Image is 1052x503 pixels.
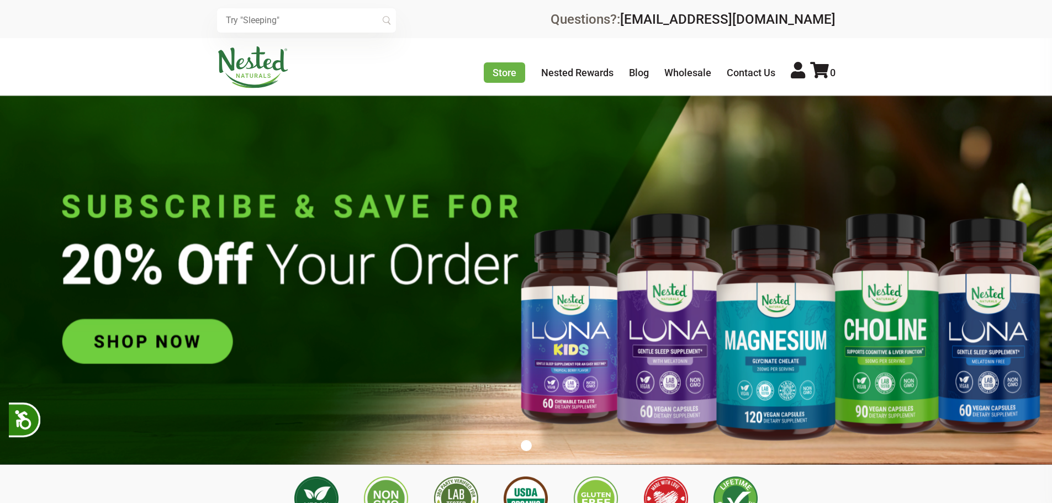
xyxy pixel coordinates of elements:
a: Wholesale [664,67,711,78]
button: 1 of 1 [521,440,532,451]
input: Try "Sleeping" [217,8,396,33]
img: Nested Naturals [217,46,289,88]
span: 0 [830,67,836,78]
a: Store [484,62,525,83]
a: Blog [629,67,649,78]
div: Questions?: [551,13,836,26]
a: 0 [810,67,836,78]
a: Nested Rewards [541,67,614,78]
a: Contact Us [727,67,775,78]
a: [EMAIL_ADDRESS][DOMAIN_NAME] [620,12,836,27]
